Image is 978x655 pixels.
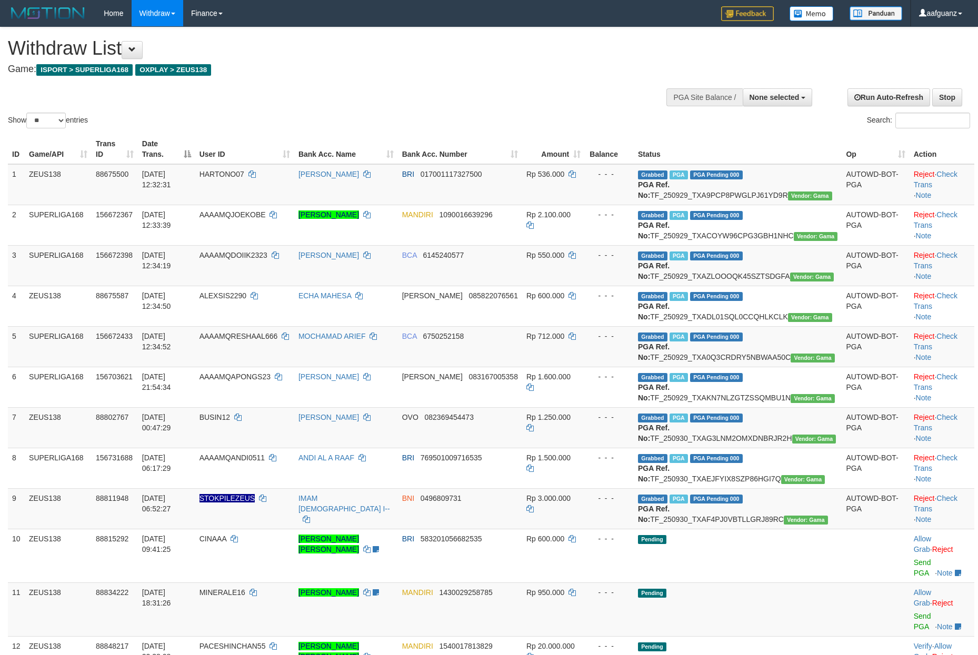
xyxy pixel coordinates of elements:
[142,454,171,472] span: [DATE] 06:17:29
[792,435,836,444] span: Vendor URL: https://trx31.1velocity.biz
[914,251,935,259] a: Reject
[914,372,957,391] a: Check Trans
[199,535,226,543] span: CINAAA
[526,454,571,462] span: Rp 1.500.000
[794,232,838,241] span: Vendor URL: https://trx31.1velocity.biz
[847,88,930,106] a: Run Auto-Refresh
[402,642,433,650] span: MANDIRI
[199,210,266,219] span: AAAAMQJOEKOBE
[199,170,244,178] span: HARTONO07
[634,448,842,488] td: TF_250930_TXAEJFYIX8SZP86HGI7Q
[398,134,522,164] th: Bank Acc. Number: activate to sort column ascending
[96,332,133,340] span: 156672433
[634,488,842,529] td: TF_250930_TXAF4PJ0VBTLLGRJ89RC
[589,452,630,463] div: - - -
[916,353,932,361] a: Note
[914,291,935,300] a: Reject
[142,494,171,513] span: [DATE] 06:52:27
[25,245,92,286] td: SUPERLIGA168
[8,286,25,326] td: 4
[690,251,743,260] span: PGA Pending
[142,332,171,351] span: [DATE] 12:34:52
[439,642,492,650] span: Copy 1540017813829 to clipboard
[8,5,88,21] img: MOTION_logo.png
[937,569,953,577] a: Note
[439,210,492,219] span: Copy 1090016639296 to clipboard
[526,413,571,421] span: Rp 1.250.000
[96,535,128,543] span: 88815292
[199,642,266,650] span: PACESHINCHAN55
[690,332,743,341] span: PGA Pending
[690,211,743,220] span: PGA Pending
[402,251,417,259] span: BCA
[402,332,417,340] span: BCA
[589,493,630,503] div: - - -
[914,535,932,553] span: ·
[92,134,138,164] th: Trans ID: activate to sort column ascending
[781,475,825,484] span: Vendor URL: https://trx31.1velocity.biz
[690,495,743,503] span: PGA Pending
[142,210,171,229] span: [DATE] 12:33:39
[8,407,25,448] td: 7
[914,251,957,270] a: Check Trans
[638,414,667,422] span: Grabbed
[634,367,842,407] td: TF_250929_TXAKN7NLZGTZSSQMBU1N
[402,170,414,178] span: BRI
[526,251,564,259] span: Rp 550.000
[914,332,957,351] a: Check Trans
[910,488,974,529] td: · ·
[8,164,25,205] td: 1
[638,211,667,220] span: Grabbed
[199,494,255,502] span: Nama rekening ada tanda titik/strip, harap diedit
[638,373,667,382] span: Grabbed
[96,210,133,219] span: 156672367
[421,494,462,502] span: Copy 0496809731 to clipboard
[402,535,414,543] span: BRI
[638,505,670,523] b: PGA Ref. No:
[638,464,670,483] b: PGA Ref. No:
[690,454,743,463] span: PGA Pending
[791,394,835,403] span: Vendor URL: https://trx31.1velocity.biz
[914,558,931,577] a: Send PGA
[638,261,670,280] b: PGA Ref. No:
[910,205,974,245] td: · ·
[914,413,957,432] a: Check Trans
[638,454,667,463] span: Grabbed
[298,413,359,421] a: [PERSON_NAME]
[8,448,25,488] td: 8
[910,529,974,582] td: ·
[402,494,414,502] span: BNI
[298,210,359,219] a: [PERSON_NAME]
[526,535,564,543] span: Rp 600.000
[199,413,230,421] span: BUSIN12
[142,535,171,553] span: [DATE] 09:41:25
[421,454,482,462] span: Copy 769501009716535 to clipboard
[423,332,464,340] span: Copy 6750252158 to clipboard
[96,588,128,597] span: 88834222
[638,221,670,240] b: PGA Ref. No:
[402,413,418,421] span: OVO
[670,251,688,260] span: Marked by aafsoycanthlai
[914,170,935,178] a: Reject
[842,205,909,245] td: AUTOWD-BOT-PGA
[402,372,463,381] span: [PERSON_NAME]
[469,372,518,381] span: Copy 083167005358 to clipboard
[294,134,398,164] th: Bank Acc. Name: activate to sort column ascending
[634,134,842,164] th: Status
[8,326,25,367] td: 5
[937,622,953,631] a: Note
[634,286,842,326] td: TF_250929_TXADL01SQL0CCQHLKCLK
[784,516,828,525] span: Vendor URL: https://trx31.1velocity.biz
[402,454,414,462] span: BRI
[670,495,688,503] span: Marked by aafsreyleap
[895,113,970,128] input: Search:
[25,205,92,245] td: SUPERLIGA168
[199,291,247,300] span: ALEXSIS2290
[142,291,171,310] span: [DATE] 12:34:50
[526,588,564,597] span: Rp 950.000
[916,272,932,280] a: Note
[8,245,25,286] td: 3
[96,494,128,502] span: 88811948
[670,454,688,463] span: Marked by aafromsomean
[910,582,974,636] td: ·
